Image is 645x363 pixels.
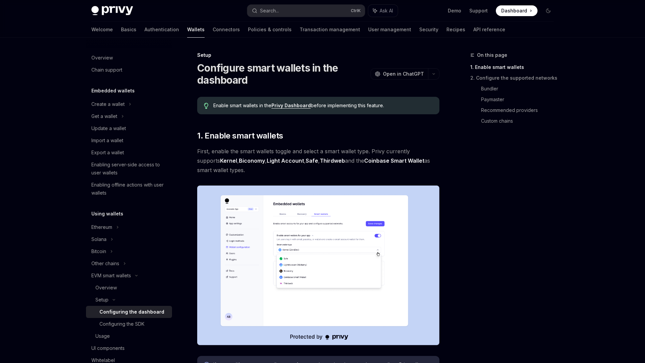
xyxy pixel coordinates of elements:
[371,68,428,80] button: Open in ChatGPT
[197,52,439,58] div: Setup
[99,308,164,316] div: Configuring the dashboard
[481,116,559,126] a: Custom chains
[271,103,311,109] a: Privy Dashboard
[368,5,398,17] button: Ask AI
[481,83,559,94] a: Bundler
[91,6,133,15] img: dark logo
[481,105,559,116] a: Recommended providers
[419,22,438,38] a: Security
[144,22,179,38] a: Authentication
[86,306,172,318] a: Configuring the dashboard
[99,320,144,328] div: Configuring the SDK
[91,87,135,95] h5: Embedded wallets
[300,22,360,38] a: Transaction management
[91,54,113,62] div: Overview
[91,124,126,132] div: Update a wallet
[91,210,123,218] h5: Using wallets
[448,7,461,14] a: Demo
[220,157,237,164] a: Kernel
[481,94,559,105] a: Paymaster
[91,22,113,38] a: Welcome
[496,5,537,16] a: Dashboard
[95,296,109,304] div: Setup
[470,73,559,83] a: 2. Configure the supported networks
[86,134,172,147] a: Import a wallet
[91,235,106,243] div: Solana
[446,22,465,38] a: Recipes
[213,22,240,38] a: Connectors
[187,22,205,38] a: Wallets
[91,344,125,352] div: UI components
[91,181,168,197] div: Enabling offline actions with user wallets
[197,147,439,175] span: First, enable the smart wallets toggle and select a smart wallet type. Privy currently supports ,...
[86,64,172,76] a: Chain support
[86,330,172,342] a: Usage
[91,149,124,157] div: Export a wallet
[86,318,172,330] a: Configuring the SDK
[91,247,106,255] div: Bitcoin
[91,259,119,268] div: Other chains
[86,159,172,179] a: Enabling server-side access to user wallets
[380,7,393,14] span: Ask AI
[213,102,433,109] span: Enable smart wallets in the before implementing this feature.
[501,7,527,14] span: Dashboard
[86,179,172,199] a: Enabling offline actions with user wallets
[473,22,505,38] a: API reference
[86,342,172,354] a: UI components
[197,62,368,86] h1: Configure smart wallets in the dashboard
[86,282,172,294] a: Overview
[91,136,123,145] div: Import a wallet
[470,62,559,73] a: 1. Enable smart wallets
[351,8,361,13] span: Ctrl K
[91,66,122,74] div: Chain support
[383,71,424,77] span: Open in ChatGPT
[469,7,488,14] a: Support
[320,157,345,164] a: Thirdweb
[121,22,136,38] a: Basics
[204,103,209,109] svg: Tip
[248,22,292,38] a: Policies & controls
[95,284,117,292] div: Overview
[368,22,411,38] a: User management
[239,157,265,164] a: Biconomy
[95,332,110,340] div: Usage
[91,161,168,177] div: Enabling server-side access to user wallets
[543,5,554,16] button: Toggle dark mode
[260,7,279,15] div: Search...
[91,272,131,280] div: EVM smart wallets
[91,223,112,231] div: Ethereum
[364,157,424,164] a: Coinbase Smart Wallet
[91,100,125,108] div: Create a wallet
[86,147,172,159] a: Export a wallet
[197,186,439,345] img: Sample enable smart wallets
[247,5,365,17] button: Search...CtrlK
[197,130,283,141] span: 1. Enable smart wallets
[86,52,172,64] a: Overview
[267,157,304,164] a: Light Account
[306,157,318,164] a: Safe
[91,112,117,120] div: Get a wallet
[86,122,172,134] a: Update a wallet
[477,51,507,59] span: On this page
